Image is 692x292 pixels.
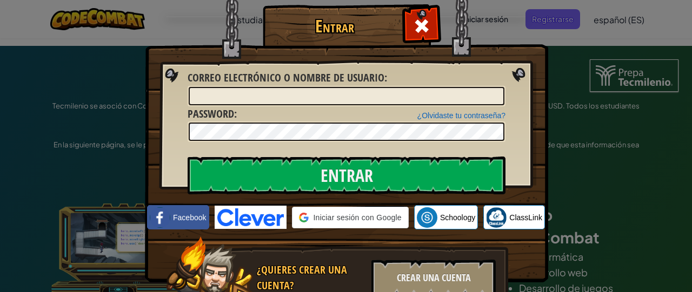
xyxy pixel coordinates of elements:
[150,207,170,228] img: facebook_small.png
[440,212,475,223] span: Schoology
[173,212,206,223] span: Facebook
[215,206,287,229] img: clever-logo-blue.png
[509,212,542,223] span: ClassLink
[188,106,234,121] span: Password
[313,212,401,223] span: Iniciar sesión con Google
[188,106,237,122] label: :
[265,17,403,36] h1: Entrar
[417,111,505,120] a: ¿Olvidaste tu contraseña?
[417,207,437,228] img: schoology.png
[486,207,507,228] img: classlink-logo-small.png
[292,207,408,228] div: Iniciar sesión con Google
[188,70,387,86] label: :
[188,70,384,85] span: Correo electrónico o nombre de usuario
[188,157,505,194] input: Entrar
